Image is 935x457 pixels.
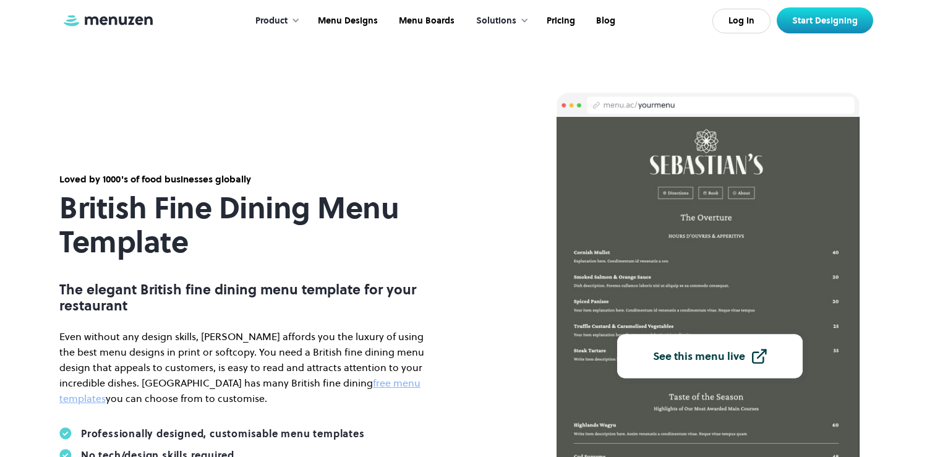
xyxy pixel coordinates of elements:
div: Solutions [476,14,516,28]
a: free menu templates [59,376,421,405]
a: See this menu live [617,334,803,378]
a: Start Designing [777,7,873,33]
a: Blog [584,2,625,40]
p: The elegant British fine dining menu template for your restaurant [59,281,430,314]
div: Product [255,14,288,28]
p: Even without any design skills, [PERSON_NAME] affords you the luxury of using the best menu desig... [59,329,430,406]
a: Log In [712,9,771,33]
h1: British Fine Dining Menu Template [59,191,430,259]
a: Menu Boards [387,2,464,40]
a: Menu Designs [306,2,387,40]
div: Professionally designed, customisable menu templates [81,427,365,440]
a: Pricing [535,2,584,40]
div: Loved by 1000's of food businesses globally [59,173,430,186]
div: See this menu live [653,351,745,362]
